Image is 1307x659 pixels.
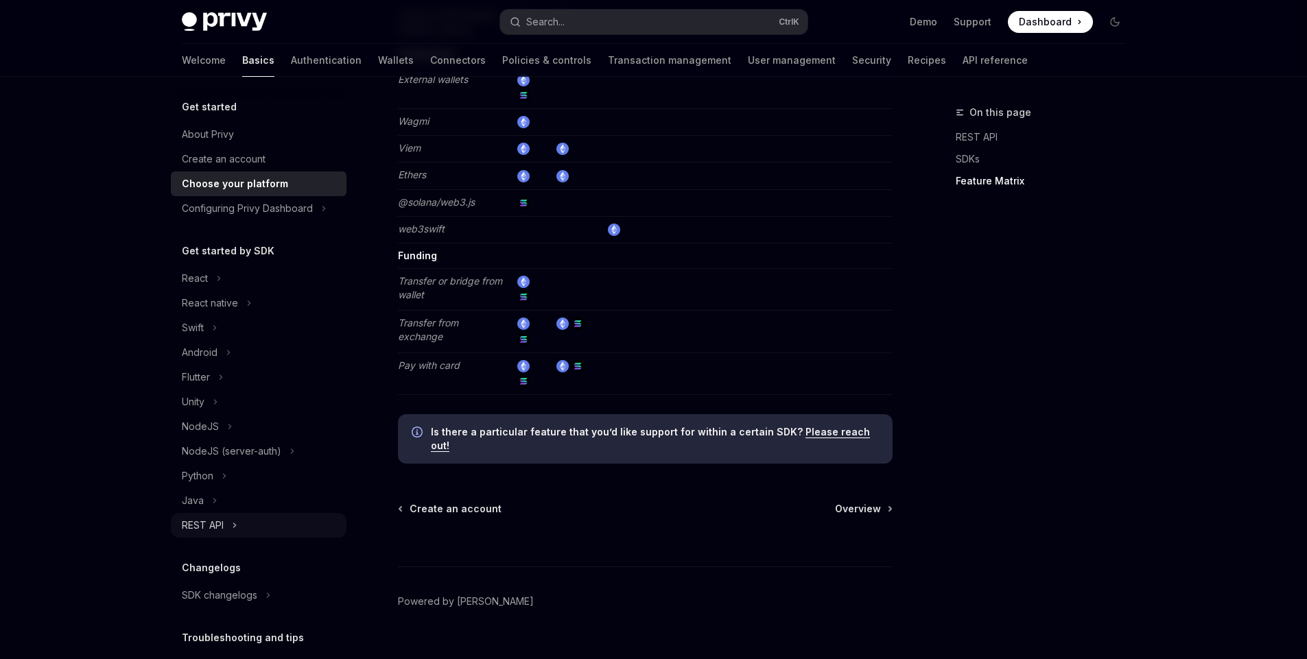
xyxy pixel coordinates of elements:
[399,502,502,516] a: Create an account
[182,492,204,509] div: Java
[182,320,204,336] div: Swift
[182,176,288,192] div: Choose your platform
[517,276,530,288] img: ethereum.png
[182,587,257,603] div: SDK changelogs
[398,275,502,300] em: Transfer or bridge from wallet
[182,243,274,259] h5: Get started by SDK
[431,426,803,438] strong: Is there a particular feature that you’d like support for within a certain SDK?
[291,44,362,77] a: Authentication
[398,223,445,235] em: web3swift
[412,427,425,440] svg: Info
[963,44,1028,77] a: API reference
[500,10,808,34] button: Search...CtrlK
[517,317,530,330] img: ethereum.png
[1008,11,1093,33] a: Dashboard
[182,369,210,385] div: Flutter
[908,44,946,77] a: Recipes
[517,89,530,101] img: solana.png
[910,15,937,29] a: Demo
[182,418,219,435] div: NodeJS
[182,295,238,311] div: React native
[556,170,569,182] img: ethereum.png
[398,595,534,608] a: Powered by [PERSON_NAME]
[398,359,460,371] em: Pay with card
[171,171,346,196] a: Choose your platform
[517,333,530,346] img: solana.png
[182,12,267,32] img: dark logo
[835,502,891,516] a: Overview
[182,126,234,143] div: About Privy
[182,517,224,534] div: REST API
[517,291,530,303] img: solana.png
[835,502,881,516] span: Overview
[182,200,313,217] div: Configuring Privy Dashboard
[572,317,584,330] img: solana.png
[969,104,1031,121] span: On this page
[779,16,799,27] span: Ctrl K
[398,169,426,180] em: Ethers
[398,196,475,208] em: @solana/web3.js
[182,560,241,576] h5: Changelogs
[517,360,530,372] img: ethereum.png
[956,170,1137,192] a: Feature Matrix
[608,224,620,236] img: ethereum.png
[242,44,274,77] a: Basics
[182,344,217,361] div: Android
[956,126,1137,148] a: REST API
[171,147,346,171] a: Create an account
[1104,11,1126,33] button: Toggle dark mode
[171,122,346,147] a: About Privy
[954,15,991,29] a: Support
[517,143,530,155] img: ethereum.png
[398,317,458,342] em: Transfer from exchange
[502,44,591,77] a: Policies & controls
[852,44,891,77] a: Security
[517,74,530,86] img: ethereum.png
[526,14,565,30] div: Search...
[182,99,237,115] h5: Get started
[556,143,569,155] img: ethereum.png
[182,270,208,287] div: React
[556,317,569,330] img: ethereum.png
[431,426,870,452] a: Please reach out!
[182,394,204,410] div: Unity
[182,44,226,77] a: Welcome
[517,116,530,128] img: ethereum.png
[572,360,584,372] img: solana.png
[517,170,530,182] img: ethereum.png
[398,142,421,154] em: Viem
[430,44,486,77] a: Connectors
[182,630,304,646] h5: Troubleshooting and tips
[378,44,414,77] a: Wallets
[517,375,530,387] img: solana.png
[398,115,429,127] em: Wagmi
[398,73,468,85] em: External wallets
[182,468,213,484] div: Python
[398,250,437,261] strong: Funding
[517,197,530,209] img: solana.png
[608,44,731,77] a: Transaction management
[182,151,266,167] div: Create an account
[410,502,502,516] span: Create an account
[748,44,836,77] a: User management
[556,360,569,372] img: ethereum.png
[1019,15,1072,29] span: Dashboard
[956,148,1137,170] a: SDKs
[182,443,281,459] div: NodeJS (server-auth)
